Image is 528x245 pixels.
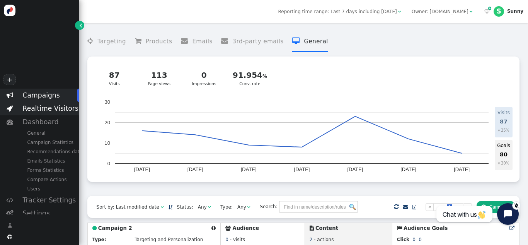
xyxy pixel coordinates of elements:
text: 30 [104,99,110,105]
div: Recommendations data [19,147,79,156]
span:  [7,118,13,125]
a:   [483,8,491,15]
span: 2 [310,237,313,242]
div: ▾ 25% [497,128,510,133]
input: Find in name/description/rules [279,201,358,213]
a:  [509,225,514,231]
div: 113 [143,69,175,81]
span: Type: [216,204,233,211]
span:  [181,38,192,45]
b: Campaign 2 [98,225,132,231]
div: Users [19,184,79,194]
span: 1 [447,204,452,210]
text: [DATE] [187,166,203,172]
div: 0 [188,69,220,81]
a:  [408,201,421,213]
span: 0 [225,237,228,242]
span:  [87,38,97,45]
div: Realtime Visitors [19,102,79,115]
div: 91.954 [233,69,267,81]
div: Settings [19,207,79,220]
div: Tracker Settings [19,194,79,207]
text: 20 [104,120,110,125]
text: 10 [104,140,110,146]
li: Emails [181,31,213,52]
text: [DATE] [240,166,256,172]
a: + [3,74,15,85]
a: 113Page views [139,65,180,91]
span: Sorted in descending order [169,205,172,209]
span: 87 [500,118,508,125]
a: » [464,203,472,211]
a:  [75,21,84,30]
span:  [397,226,402,231]
a:  [3,219,17,231]
div: Impressions [188,69,220,87]
li: Products [135,31,172,52]
span:  [7,92,13,98]
div: Emails Statistics [19,156,79,166]
span:  [7,235,12,239]
span: Reporting time range: Last 7 days including [DATE] [278,9,397,14]
span:  [488,6,491,11]
span: 0 [419,237,422,242]
li: General [292,31,328,52]
span:  [7,105,13,111]
span: - visits [230,237,245,242]
span: - actions [314,237,334,242]
span:  [470,9,473,14]
span:  [8,222,12,229]
span:  [135,38,146,45]
text: [DATE] [294,166,310,172]
span:  [481,204,486,210]
div: Compare Actions [19,175,79,184]
div: Any [237,204,246,211]
span:  [80,22,82,29]
b: Audience Goals [404,225,448,231]
span: 80 [500,151,508,158]
div: Sort by: Last modified date [97,204,159,211]
text: [DATE] [347,166,363,172]
span:  [509,226,514,231]
div: Any [198,204,207,211]
text: [DATE] [400,166,416,172]
button: Campaign [477,201,515,213]
div: Visits [98,69,130,87]
b: Type: [92,237,106,242]
a: « [426,203,434,211]
span:  [161,205,164,209]
b: Click [397,237,409,242]
span:  [247,205,250,209]
a:  [403,204,408,210]
span: Status: [172,204,193,211]
span:  [92,226,97,231]
a: 91.954Conv. rate [228,65,271,91]
span:  [412,205,416,209]
li: 3rd-party emails [221,31,283,52]
a: 0Impressions [184,65,225,91]
div: Page views [143,69,175,87]
span: 0 [412,237,416,242]
b: Content [315,225,338,231]
span: Search: [255,204,277,209]
div: Owner: [DOMAIN_NAME] [412,8,468,15]
img: logo-icon.svg [4,5,15,16]
li: Targeting [87,31,126,52]
div: General [19,128,79,138]
span:  [484,9,490,14]
b: Audience [233,225,259,231]
div: A chart. [92,100,489,177]
div: Conv. rate [233,69,267,87]
text: [DATE] [134,166,150,172]
span:  [6,210,13,216]
td: Goals [497,142,511,149]
span:  [394,203,399,211]
div: Dashboard [19,115,79,128]
div: Campaign Statistics [19,138,79,147]
div: 87 [98,69,130,81]
text: 0 [107,161,110,166]
div: ▾ 20% [497,161,510,166]
span: Targeting and Personalization [135,237,203,242]
span:  [211,226,216,231]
